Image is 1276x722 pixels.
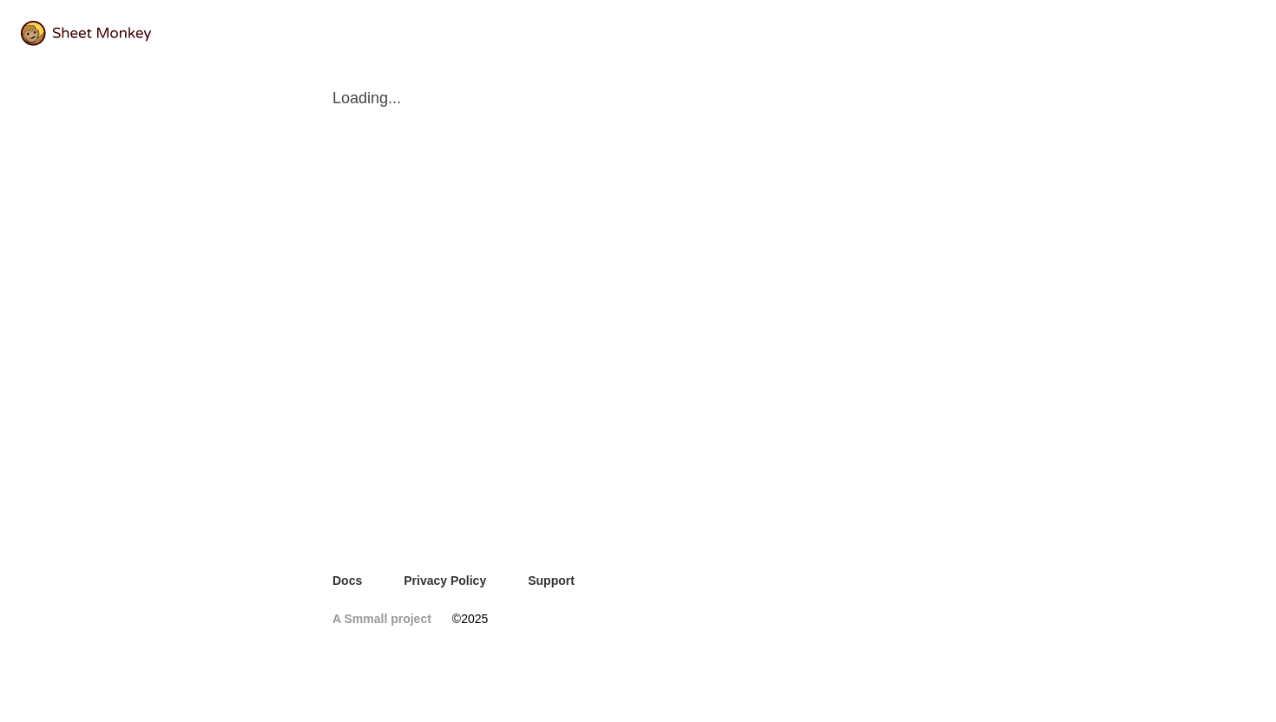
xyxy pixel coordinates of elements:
a: Support [528,572,575,589]
a: Privacy Policy [404,572,486,589]
img: logo@2x.png [21,21,151,46]
a: Docs [332,572,362,589]
span: Loading... [332,88,944,108]
span: © 2025 [452,610,488,627]
a: A Smmall project [332,610,431,627]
